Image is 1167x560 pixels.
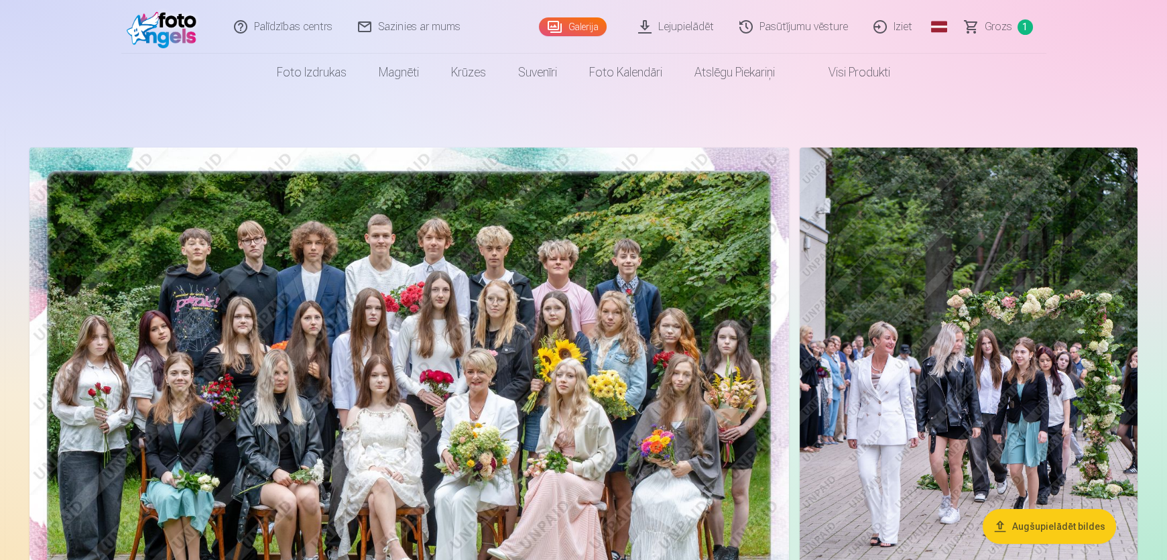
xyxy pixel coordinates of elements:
a: Visi produkti [791,54,906,91]
a: Foto kalendāri [573,54,678,91]
img: /fa3 [127,5,204,48]
span: 1 [1018,19,1033,35]
a: Krūzes [435,54,502,91]
a: Magnēti [363,54,435,91]
a: Atslēgu piekariņi [678,54,791,91]
a: Foto izdrukas [261,54,363,91]
span: Grozs [985,19,1012,35]
a: Galerija [539,17,607,36]
button: Augšupielādēt bildes [983,509,1116,544]
a: Suvenīri [502,54,573,91]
